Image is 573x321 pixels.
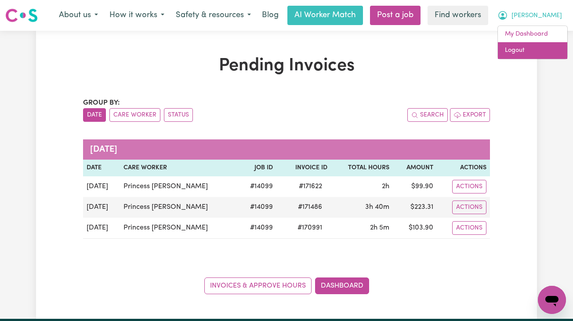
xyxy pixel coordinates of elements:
span: # 171486 [293,202,327,212]
button: sort invoices by paid status [164,108,193,122]
span: 2 hours [382,183,389,190]
th: Actions [437,160,490,176]
span: 2 hours 5 minutes [370,224,389,231]
span: # 171622 [294,181,327,192]
td: Princess [PERSON_NAME] [120,176,238,197]
span: [PERSON_NAME] [511,11,562,21]
a: Dashboard [315,277,369,294]
td: $ 223.31 [393,197,436,218]
td: # 14099 [238,176,276,197]
a: Post a job [370,6,421,25]
td: [DATE] [83,176,120,197]
td: Princess [PERSON_NAME] [120,218,238,239]
button: Safety & resources [170,6,257,25]
th: Invoice ID [276,160,331,176]
td: $ 103.90 [393,218,436,239]
button: Export [450,108,490,122]
span: 3 hours 40 minutes [365,204,389,211]
th: Job ID [238,160,276,176]
th: Care Worker [120,160,238,176]
td: Princess [PERSON_NAME] [120,197,238,218]
button: Actions [452,180,486,193]
td: # 14099 [238,218,276,239]
a: Careseekers logo [5,5,38,26]
td: [DATE] [83,218,120,239]
iframe: Button to launch messaging window [538,286,566,314]
img: Careseekers logo [5,7,38,23]
button: Actions [452,201,486,214]
button: sort invoices by care worker [109,108,160,122]
span: # 170991 [292,223,327,233]
th: Amount [393,160,436,176]
td: $ 99.90 [393,176,436,197]
button: Actions [452,221,486,235]
a: Find workers [428,6,488,25]
h1: Pending Invoices [83,55,490,77]
th: Date [83,160,120,176]
a: AI Worker Match [287,6,363,25]
th: Total Hours [331,160,393,176]
button: How it works [104,6,170,25]
caption: [DATE] [83,139,490,160]
td: # 14099 [238,197,276,218]
a: Invoices & Approve Hours [204,277,312,294]
button: My Account [492,6,568,25]
div: My Account [497,26,568,59]
span: Group by: [83,99,120,106]
a: Blog [257,6,284,25]
button: sort invoices by date [83,108,106,122]
td: [DATE] [83,197,120,218]
button: About us [53,6,104,25]
a: My Dashboard [498,26,567,43]
button: Search [407,108,448,122]
a: Logout [498,42,567,59]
